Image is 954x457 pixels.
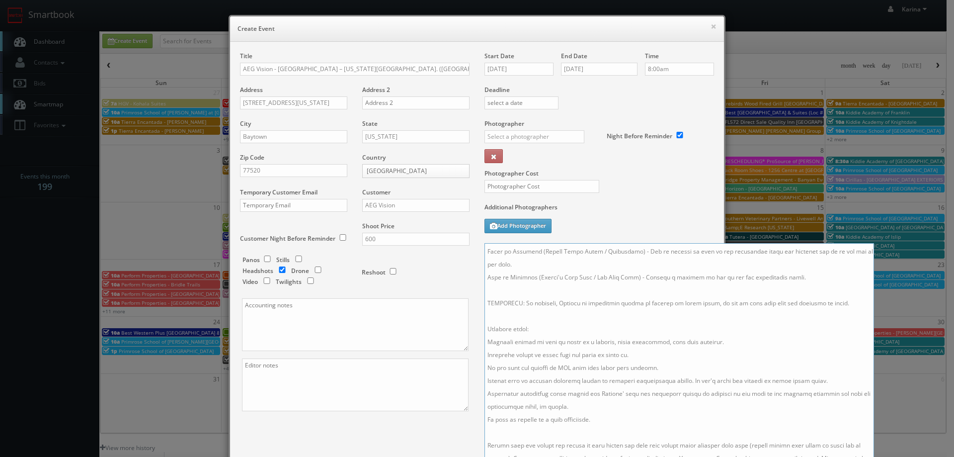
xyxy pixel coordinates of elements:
[240,234,335,243] label: Customer Night Before Reminder
[276,256,290,264] label: Stills
[240,199,347,212] input: Temporary Email
[240,52,252,60] label: Title
[711,23,716,30] button: ×
[240,153,264,162] label: Zip Code
[367,165,456,178] span: [GEOGRAPHIC_DATA]
[242,267,273,275] label: Headshots
[362,164,470,178] a: [GEOGRAPHIC_DATA]
[362,199,470,212] input: Select a customer
[362,119,378,128] label: State
[240,96,347,109] input: Address
[484,130,584,143] input: Select a photographer
[477,86,721,94] label: Deadline
[362,222,395,230] label: Shoot Price
[362,188,391,196] label: Customer
[561,63,637,76] input: select an end date
[240,188,318,196] label: Temporary Customer Email
[484,52,514,60] label: Start Date
[362,153,386,162] label: Country
[240,119,251,128] label: City
[561,52,587,60] label: End Date
[362,268,386,276] label: Reshoot
[276,277,302,286] label: Twilights
[484,63,554,76] input: select a date
[607,132,672,140] label: Night Before Reminder
[362,130,470,143] input: Select a state
[240,164,347,177] input: Zip Code
[242,277,258,286] label: Video
[484,180,599,193] input: Photographer Cost
[645,52,659,60] label: Time
[484,96,558,109] input: select a date
[484,203,714,216] label: Additional Photographers
[362,233,470,246] input: Shoot Price
[240,130,347,143] input: City
[240,86,263,94] label: Address
[484,119,524,128] label: Photographer
[362,86,390,94] label: Address 2
[362,96,470,109] input: Address 2
[477,169,721,178] label: Photographer Cost
[238,24,716,34] h6: Create Event
[484,219,552,233] button: Add Photographer
[291,267,309,275] label: Drone
[240,63,470,76] input: Title
[242,256,260,264] label: Panos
